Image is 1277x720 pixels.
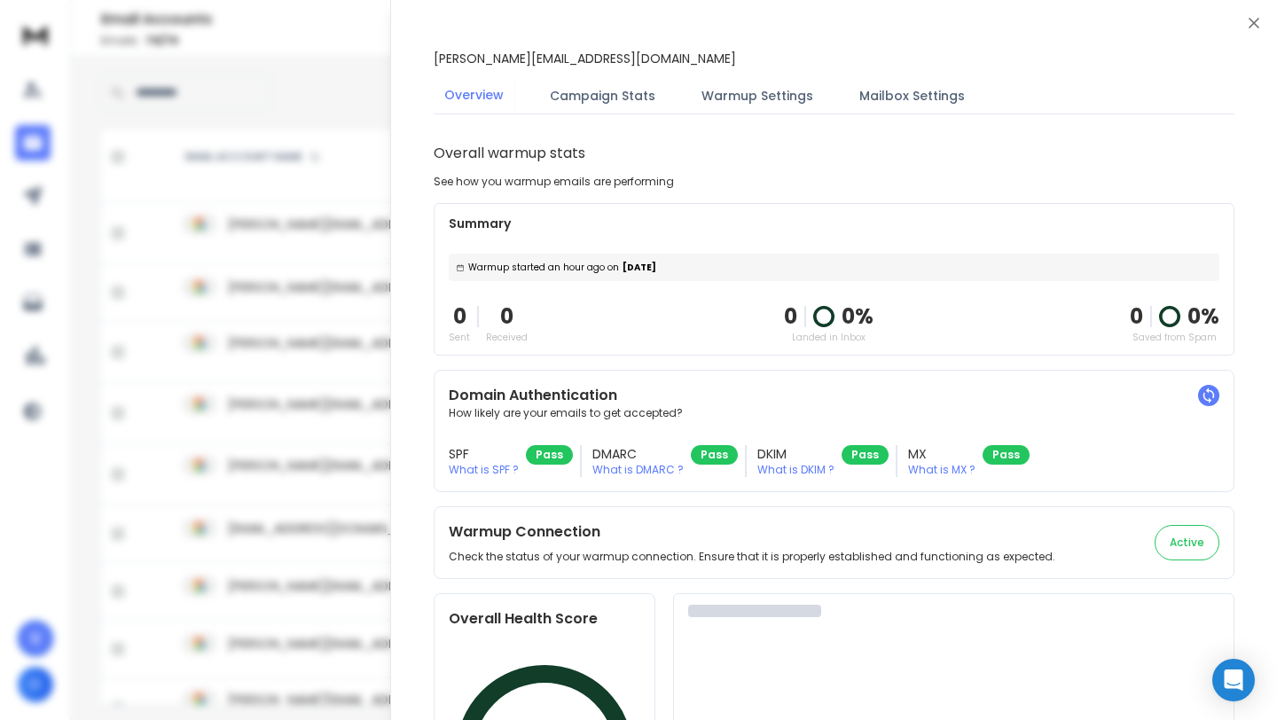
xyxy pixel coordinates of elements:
[449,463,519,477] p: What is SPF ?
[757,445,834,463] h3: DKIM
[1155,525,1219,560] button: Active
[691,76,824,115] button: Warmup Settings
[434,175,674,189] p: See how you warmup emails are performing
[449,550,1055,564] p: Check the status of your warmup connection. Ensure that it is properly established and functionin...
[908,463,975,477] p: What is MX ?
[539,76,666,115] button: Campaign Stats
[592,445,684,463] h3: DMARC
[449,302,470,331] p: 0
[691,445,738,465] div: Pass
[1212,659,1255,701] div: Open Intercom Messenger
[757,463,834,477] p: What is DKIM ?
[434,75,514,116] button: Overview
[526,445,573,465] div: Pass
[434,143,585,164] h1: Overall warmup stats
[449,521,1055,543] h2: Warmup Connection
[468,261,619,274] span: Warmup started an hour ago on
[434,50,736,67] p: [PERSON_NAME][EMAIL_ADDRESS][DOMAIN_NAME]
[486,331,528,344] p: Received
[1130,331,1219,344] p: Saved from Spam
[1187,302,1219,331] p: 0 %
[449,215,1219,232] p: Summary
[842,302,874,331] p: 0 %
[849,76,975,115] button: Mailbox Settings
[449,331,470,344] p: Sent
[449,385,1219,406] h2: Domain Authentication
[449,406,1219,420] p: How likely are your emails to get accepted?
[1130,301,1143,331] strong: 0
[486,302,528,331] p: 0
[449,608,640,630] h2: Overall Health Score
[842,445,889,465] div: Pass
[784,331,874,344] p: Landed in Inbox
[449,254,1219,281] div: [DATE]
[908,445,975,463] h3: MX
[592,463,684,477] p: What is DMARC ?
[983,445,1030,465] div: Pass
[784,302,797,331] p: 0
[449,445,519,463] h3: SPF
